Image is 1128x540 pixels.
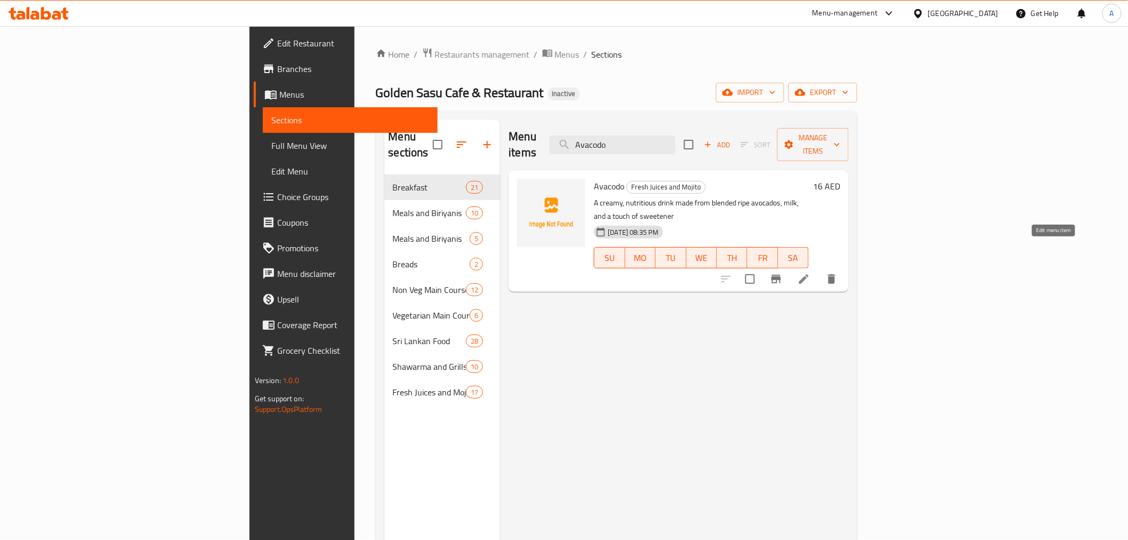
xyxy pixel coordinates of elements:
[550,136,675,154] input: search
[384,277,501,303] div: Non Veg Main Course12
[435,48,530,61] span: Restaurants management
[384,354,501,379] div: Shawarma and Grills10
[271,114,429,126] span: Sections
[393,181,466,194] span: Breakfast
[393,360,466,373] div: Shawarma and Grills
[466,182,482,193] span: 21
[466,208,482,218] span: 10
[630,250,651,266] span: MO
[254,235,438,261] a: Promotions
[393,386,466,399] span: Fresh Juices and Mojito
[271,139,429,152] span: Full Menu View
[254,287,438,312] a: Upsell
[660,250,682,266] span: TU
[700,137,734,153] button: Add
[277,242,429,255] span: Promotions
[783,250,804,266] span: SA
[255,392,304,406] span: Get support on:
[470,234,482,244] span: 5
[254,82,438,107] a: Menus
[548,88,580,100] div: Inactive
[517,179,585,247] img: Avacodo
[263,158,438,184] a: Edit Menu
[279,88,429,101] span: Menus
[384,328,501,354] div: Sri Lankan Food28
[376,81,544,105] span: Golden Sasu Cafe & Restaurant
[555,48,579,61] span: Menus
[625,247,656,268] button: MO
[466,362,482,372] span: 10
[812,7,878,20] div: Menu-management
[393,232,470,245] span: Meals and Biriyanis
[797,86,849,99] span: export
[703,139,731,151] span: Add
[376,47,858,61] nav: breadcrumb
[393,309,470,322] span: Vegetarian Main Course
[254,210,438,235] a: Coupons
[422,47,530,61] a: Restaurants management
[449,132,474,157] span: Sort sections
[717,247,747,268] button: TH
[509,129,537,161] h2: Menu items
[470,232,483,245] div: items
[277,267,429,280] span: Menu disclaimer
[254,261,438,287] a: Menu disclaimer
[384,174,501,200] div: Breakfast21
[254,56,438,82] a: Branches
[393,258,470,271] div: Breads
[687,247,717,268] button: WE
[542,47,579,61] a: Menus
[813,179,840,194] h6: 16 AED
[1110,7,1114,19] span: A
[724,86,776,99] span: import
[466,386,483,399] div: items
[393,207,466,219] span: Meals and Biriyanis
[255,374,281,387] span: Version:
[627,181,705,193] span: Fresh Juices and Mojito
[393,335,466,347] span: Sri Lankan Food
[739,268,761,290] span: Select to update
[788,83,857,102] button: export
[277,216,429,229] span: Coupons
[263,133,438,158] a: Full Menu View
[626,181,706,194] div: Fresh Juices and Mojito
[271,165,429,178] span: Edit Menu
[656,247,686,268] button: TU
[277,344,429,357] span: Grocery Checklist
[778,247,809,268] button: SA
[466,285,482,295] span: 12
[721,250,743,266] span: TH
[384,170,501,409] nav: Menu sections
[474,132,500,157] button: Add section
[466,336,482,346] span: 28
[734,137,777,153] span: Select section first
[255,402,323,416] a: Support.OpsPlatform
[470,309,483,322] div: items
[678,133,700,156] span: Select section
[470,259,482,269] span: 2
[594,196,809,223] p: A creamy, nutritious drink made from blended ripe avocados, milk, and a touch of sweetener
[277,62,429,75] span: Branches
[254,338,438,363] a: Grocery Checklist
[599,250,621,266] span: SU
[277,190,429,203] span: Choice Groups
[393,283,466,296] div: Non Veg Main Course
[384,379,501,405] div: Fresh Juices and Mojito17
[786,131,840,158] span: Manage items
[384,251,501,277] div: Breads2
[277,319,429,331] span: Coverage Report
[763,266,789,292] button: Branch-specific-item
[466,207,483,219] div: items
[384,303,501,328] div: Vegetarian Main Course6
[466,335,483,347] div: items
[752,250,774,266] span: FR
[283,374,299,387] span: 1.0.0
[700,137,734,153] span: Add item
[777,128,849,161] button: Manage items
[466,387,482,398] span: 17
